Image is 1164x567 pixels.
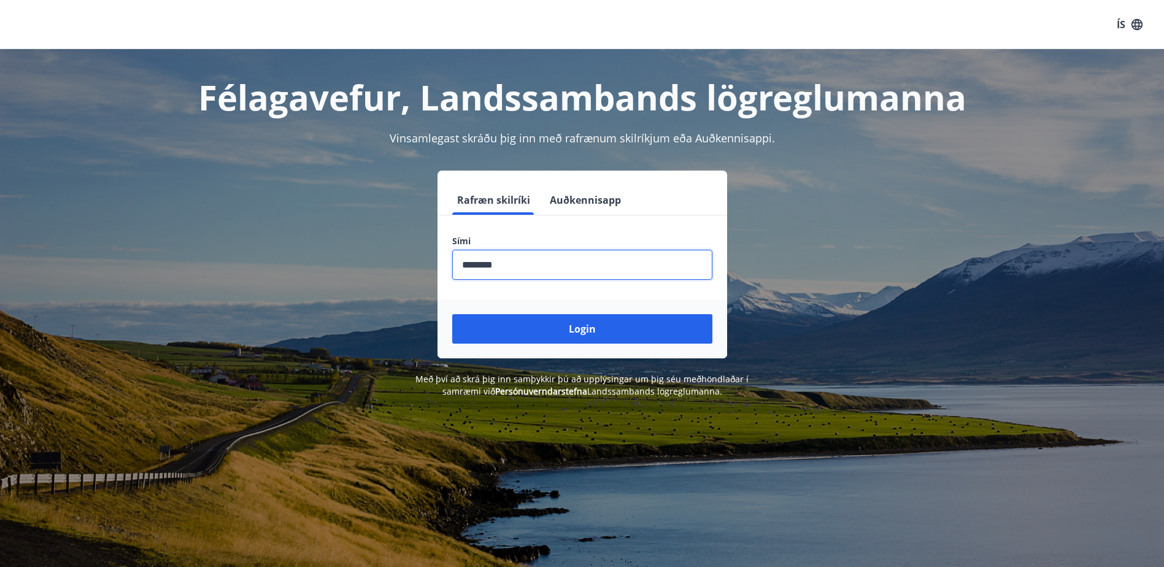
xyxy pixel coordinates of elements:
[452,314,712,344] button: Login
[452,235,712,247] label: Sími
[155,74,1009,120] h1: Félagavefur, Landssambands lögreglumanna
[390,131,775,145] span: Vinsamlegast skráðu þig inn með rafrænum skilríkjum eða Auðkennisappi.
[1110,13,1149,36] button: ÍS
[495,385,587,397] a: Persónuverndarstefna
[545,185,626,215] button: Auðkennisapp
[452,185,535,215] button: Rafræn skilríki
[415,373,749,397] span: Með því að skrá þig inn samþykkir þú að upplýsingar um þig séu meðhöndlaðar í samræmi við Landssa...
